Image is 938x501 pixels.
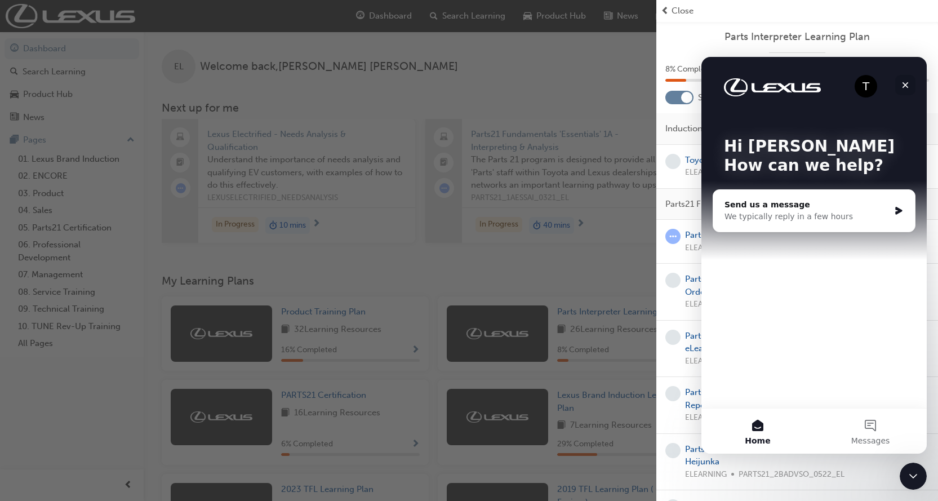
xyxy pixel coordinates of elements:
a: Parts21 Fundamentals 'Advanced' 2B - Special Ordering & Heijunka [685,444,909,467]
span: learningRecordVerb_NONE-icon [665,443,681,458]
iframe: Intercom live chat [900,463,927,490]
span: learningRecordVerb_NONE-icon [665,154,681,169]
span: ELEARNING [685,411,727,424]
span: ELEARNING [685,166,727,179]
a: Parts21 Fundamentals 'Essentials' 1A - Interpreting & Analysis [685,230,923,240]
span: 8 % Completed [665,63,717,76]
a: Parts21 Fundamentals 'Essentials' 1C - Guest Management eLearning [685,331,912,354]
span: ELEARNING [685,355,727,368]
span: learningRecordVerb_NONE-icon [665,330,681,345]
span: ELEARNING [685,468,727,481]
span: Show Incomplete Only [698,91,786,104]
a: Parts Interpreter Learning Plan [665,30,929,43]
a: Parts21 Fundamentals 'Essentials' 1B - Availability & Standard Ordering eLearning [685,274,923,297]
span: PARTS21_2BADVSO_0522_EL [739,468,844,481]
span: learningRecordVerb_NONE-icon [665,386,681,401]
a: Parts21 Fundamentals 'Advanced' 2A - Credit, Claims & Reporting [685,387,899,410]
a: Toyota Dealer Induction (eLearning) [685,155,825,165]
button: prev-iconClose [661,5,933,17]
span: ELEARNING [685,298,727,311]
iframe: Intercom live chat [701,57,927,454]
span: Parts21 Fundamental Core Skills (Mandatory) [665,198,841,211]
span: learningRecordVerb_ATTEMPT-icon [665,229,681,244]
span: ELEARNING [685,242,727,255]
span: learningRecordVerb_NONE-icon [665,273,681,288]
span: Close [672,5,694,17]
span: prev-icon [661,5,669,17]
span: Induction (Mandatory) [665,122,753,135]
